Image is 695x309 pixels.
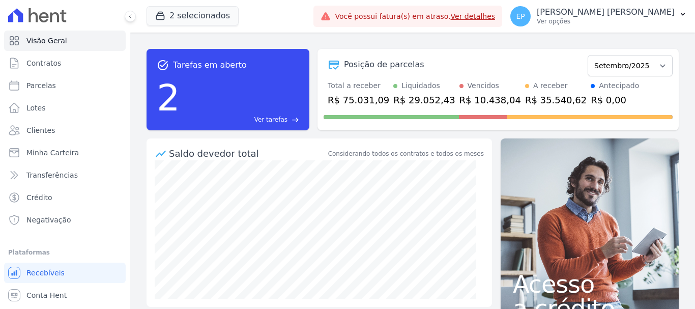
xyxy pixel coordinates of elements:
[26,192,52,203] span: Crédito
[4,165,126,185] a: Transferências
[344,59,424,71] div: Posição de parcelas
[26,290,67,300] span: Conta Hent
[157,59,169,71] span: task_alt
[513,272,667,296] span: Acesso
[26,268,65,278] span: Recebíveis
[468,80,499,91] div: Vencidos
[4,263,126,283] a: Recebíveis
[328,149,484,158] div: Considerando todos os contratos e todos os meses
[26,58,61,68] span: Contratos
[26,148,79,158] span: Minha Carteira
[26,125,55,135] span: Clientes
[254,115,287,124] span: Ver tarefas
[537,7,675,17] p: [PERSON_NAME] [PERSON_NAME]
[4,53,126,73] a: Contratos
[292,116,299,124] span: east
[26,80,56,91] span: Parcelas
[4,285,126,305] a: Conta Hent
[147,6,239,25] button: 2 selecionados
[173,59,247,71] span: Tarefas em aberto
[451,12,496,20] a: Ver detalhes
[533,80,568,91] div: A receber
[335,11,495,22] span: Você possui fatura(s) em atraso.
[26,103,46,113] span: Lotes
[401,80,440,91] div: Liquidados
[502,2,695,31] button: EP [PERSON_NAME] [PERSON_NAME] Ver opções
[169,147,326,160] div: Saldo devedor total
[26,215,71,225] span: Negativação
[599,80,639,91] div: Antecipado
[4,75,126,96] a: Parcelas
[516,13,525,20] span: EP
[459,93,521,107] div: R$ 10.438,04
[525,93,587,107] div: R$ 35.540,62
[26,36,67,46] span: Visão Geral
[4,120,126,141] a: Clientes
[184,115,299,124] a: Ver tarefas east
[328,93,389,107] div: R$ 75.031,09
[8,246,122,259] div: Plataformas
[26,170,78,180] span: Transferências
[4,187,126,208] a: Crédito
[4,98,126,118] a: Lotes
[328,80,389,91] div: Total a receber
[4,31,126,51] a: Visão Geral
[393,93,455,107] div: R$ 29.052,43
[4,210,126,230] a: Negativação
[591,93,639,107] div: R$ 0,00
[157,71,180,124] div: 2
[537,17,675,25] p: Ver opções
[4,143,126,163] a: Minha Carteira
